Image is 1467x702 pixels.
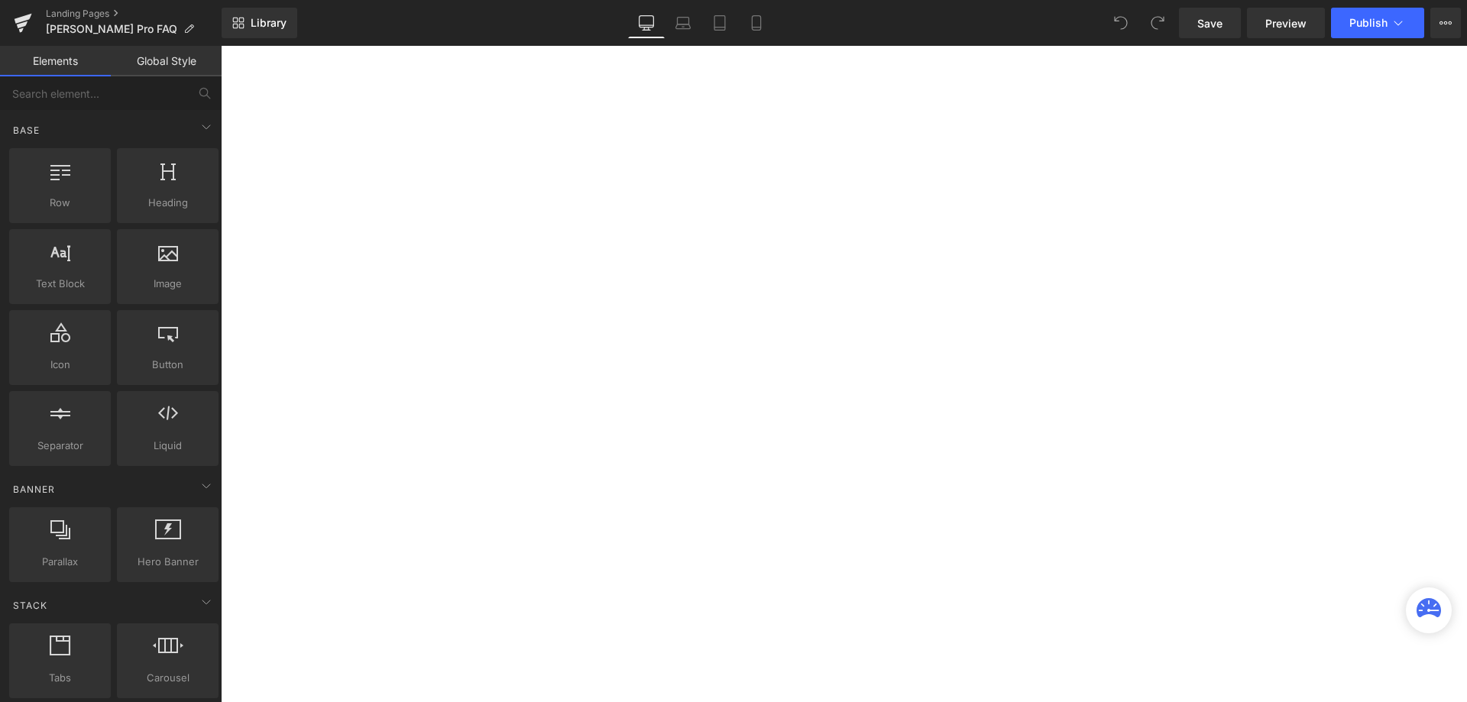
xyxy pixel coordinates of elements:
span: Heading [121,195,214,211]
a: New Library [222,8,297,38]
span: Row [14,195,106,211]
a: Global Style [111,46,222,76]
span: Stack [11,598,49,613]
button: Undo [1106,8,1136,38]
button: More [1430,8,1461,38]
span: Hero Banner [121,554,214,570]
span: Carousel [121,670,214,686]
span: Save [1197,15,1222,31]
span: [PERSON_NAME] Pro FAQ [46,23,177,35]
span: Liquid [121,438,214,454]
button: Redo [1142,8,1173,38]
span: Banner [11,482,57,497]
span: Image [121,276,214,292]
button: Publish [1331,8,1424,38]
a: Desktop [628,8,665,38]
a: Landing Pages [46,8,222,20]
span: Base [11,123,41,137]
span: Preview [1265,15,1307,31]
span: Separator [14,438,106,454]
a: Preview [1247,8,1325,38]
span: Parallax [14,554,106,570]
span: Library [251,16,287,30]
a: Mobile [738,8,775,38]
span: Icon [14,357,106,373]
span: Tabs [14,670,106,686]
span: Publish [1349,17,1388,29]
span: Button [121,357,214,373]
span: Text Block [14,276,106,292]
a: Laptop [665,8,701,38]
a: Tablet [701,8,738,38]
